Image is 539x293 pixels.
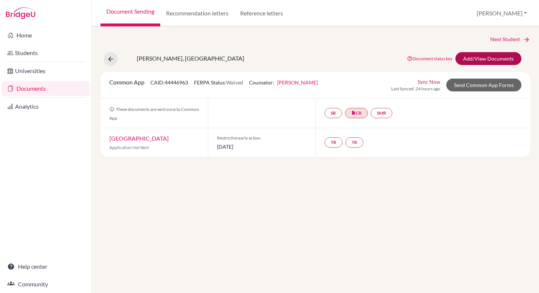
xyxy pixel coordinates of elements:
[455,52,521,65] a: Add/View Documents
[418,78,440,86] a: Sync Now
[391,86,440,92] span: Last Synced: 24 hours ago
[1,259,90,274] a: Help center
[1,64,90,78] a: Universities
[473,6,530,20] button: [PERSON_NAME]
[226,79,243,86] span: Waived
[446,79,521,91] a: Send Common App Forms
[324,137,342,148] a: TR
[277,79,318,86] a: [PERSON_NAME]
[6,7,35,19] img: Bridge-U
[249,79,318,86] span: Counselor:
[217,143,307,151] span: [DATE]
[1,99,90,114] a: Analytics
[1,46,90,60] a: Students
[371,108,392,118] a: SMR
[351,111,356,115] i: insert_drive_file
[407,56,452,61] a: Document status key
[345,108,368,118] a: insert_drive_fileCR
[124,55,231,62] span: [PERSON_NAME], [GEOGRAPHIC_DATA]
[217,135,307,141] span: Restrictive early action
[1,81,90,96] a: Documents
[109,79,144,86] span: Common App
[109,135,169,142] a: [GEOGRAPHIC_DATA]
[324,108,342,118] a: SR
[109,106,199,121] span: These documents are sent once to Common App
[345,137,363,148] a: TR
[109,145,149,150] span: Application Not Sent
[1,277,90,292] a: Community
[490,35,530,43] a: Next Student
[194,79,243,86] span: FERPA Status:
[1,28,90,43] a: Home
[150,79,188,86] span: CAID: 44446963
